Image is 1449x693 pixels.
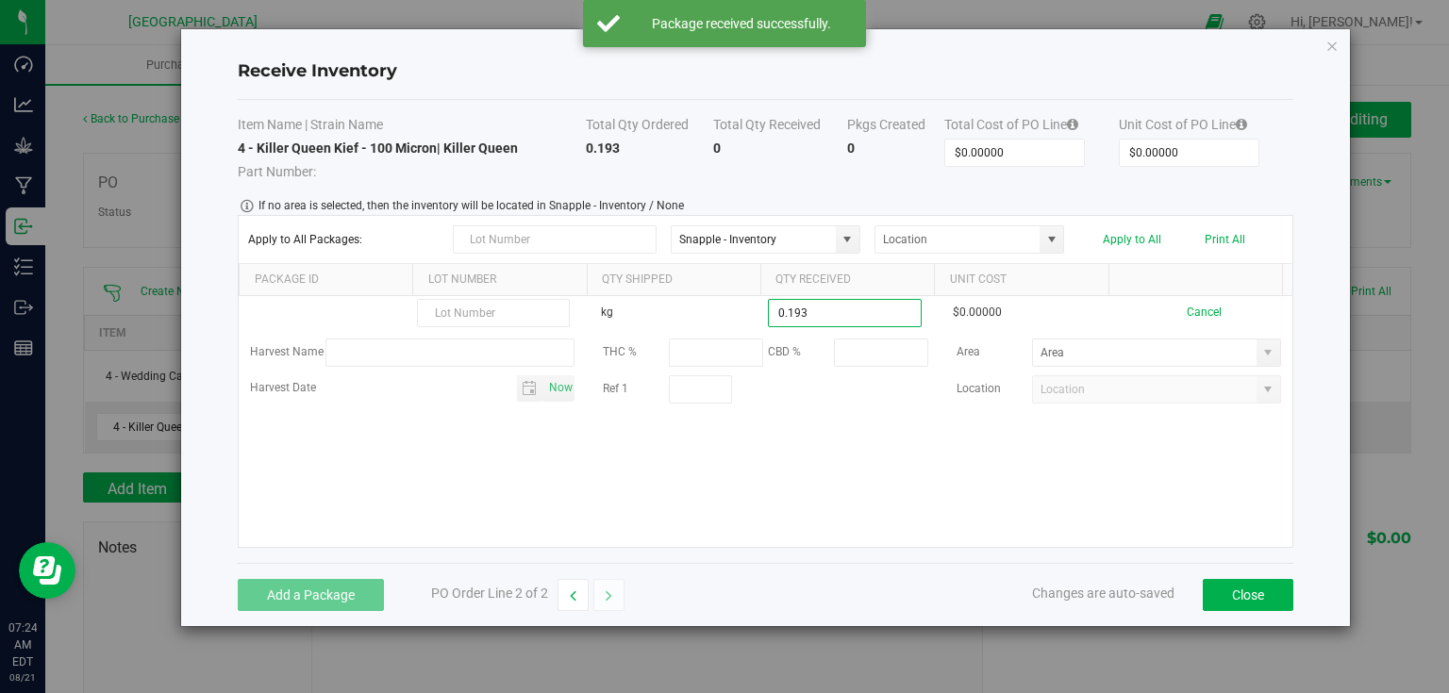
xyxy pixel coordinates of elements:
[431,586,548,601] span: PO Order Line 2 of 2
[1033,339,1257,366] input: Area
[1203,579,1293,611] button: Close
[238,164,316,179] span: Part Number:
[957,343,1032,361] label: Area
[630,14,852,33] div: Package received successfully.
[1187,304,1222,322] button: Cancel
[453,225,657,254] input: Lot Number
[1119,115,1293,139] th: Unit Cost of PO Line
[847,115,944,139] th: Pkgs Created
[603,380,669,398] label: Ref 1
[941,296,1117,331] td: $0.00000
[944,115,1119,139] th: Total Cost of PO Line
[250,379,325,397] label: Harvest Date
[238,115,586,139] th: Item Name | Strain Name
[713,140,721,156] strong: 0
[543,375,575,402] span: select
[1236,118,1247,131] i: Specifying a total cost will update all package costs.
[957,380,1032,398] label: Location
[544,374,576,402] span: Set Current date
[875,226,1040,253] input: NO DATA FOUND
[760,264,934,296] th: Qty Received
[769,300,920,326] input: Qty Received
[713,115,847,139] th: Total Qty Received
[250,343,325,361] label: Harvest Name
[19,542,75,599] iframe: Resource center
[1103,233,1161,246] button: Apply to All
[768,343,834,361] label: CBD %
[258,197,684,214] span: If no area is selected, then the inventory will be located in Snapple - Inventory / None
[1325,34,1339,57] button: Close modal
[672,226,836,253] input: Area
[945,140,1084,166] input: Total Cost
[1120,140,1258,166] input: Unit Cost
[934,264,1108,296] th: Unit Cost
[1205,233,1245,246] button: Print All
[517,375,544,402] span: Toggle calendar
[238,579,384,611] button: Add a Package
[1032,586,1174,601] span: Changes are auto-saved
[590,296,765,331] td: kg
[586,140,620,156] strong: 0.193
[238,140,518,156] strong: 4 - Killer Queen Kief - 100 Micron | Killer Queen
[586,115,713,139] th: Total Qty Ordered
[1067,118,1078,131] i: Specifying a total cost will update all package costs.
[847,140,855,156] strong: 0
[417,299,570,327] input: Lot Number
[603,343,669,361] label: THC %
[248,233,438,246] span: Apply to All Packages:
[412,264,586,296] th: Lot Number
[238,59,1293,84] h4: Receive Inventory
[587,264,760,296] th: Qty Shipped
[239,264,412,296] th: Package Id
